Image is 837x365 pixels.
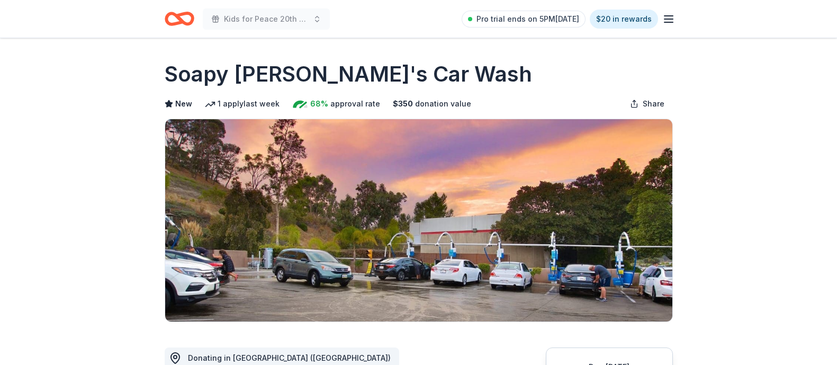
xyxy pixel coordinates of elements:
a: $20 in rewards [590,10,658,29]
span: Kids for Peace 20th Anniversary Gala [224,13,309,25]
span: Pro trial ends on 5PM[DATE] [476,13,579,25]
span: 68% [310,97,328,110]
a: Pro trial ends on 5PM[DATE] [462,11,586,28]
span: Donating in [GEOGRAPHIC_DATA] ([GEOGRAPHIC_DATA]) [188,353,391,362]
div: 1 apply last week [205,97,280,110]
button: Kids for Peace 20th Anniversary Gala [203,8,330,30]
img: Image for Soapy Joe's Car Wash [165,119,672,322]
a: Home [165,6,194,31]
span: New [175,97,192,110]
span: Share [643,97,664,110]
span: $ 350 [393,97,413,110]
button: Share [622,93,673,114]
span: donation value [415,97,471,110]
h1: Soapy [PERSON_NAME]'s Car Wash [165,59,532,89]
span: approval rate [330,97,380,110]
